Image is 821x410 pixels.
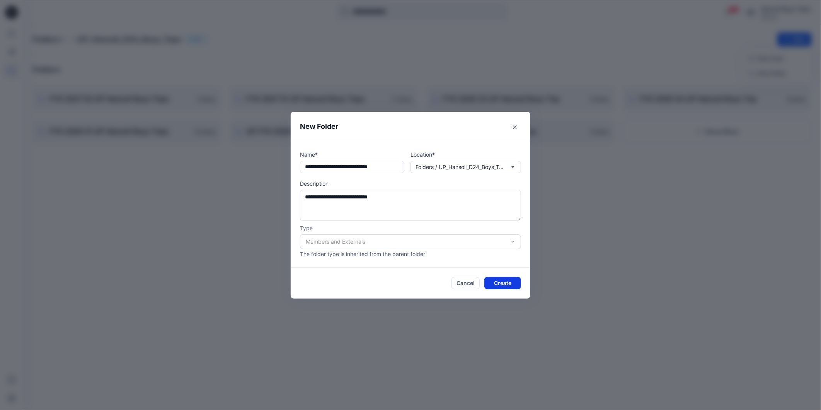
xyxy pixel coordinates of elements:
header: New Folder [291,112,530,141]
button: Close [509,121,521,133]
button: Cancel [451,277,480,289]
p: Type [300,224,521,232]
p: Folders / UP_Hansoll_D24_Boys_Tops [416,163,504,171]
p: The folder type is inherited from the parent folder [300,250,521,258]
p: Description [300,179,521,188]
button: Create [484,277,521,289]
button: Folders / UP_Hansoll_D24_Boys_Tops [410,161,521,173]
p: Name* [300,150,404,159]
p: Location* [410,150,521,159]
